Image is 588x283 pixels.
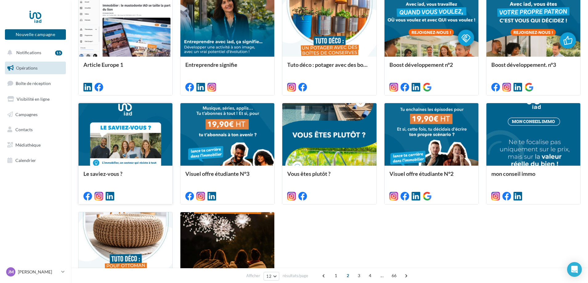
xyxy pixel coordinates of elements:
span: 2 [343,271,353,281]
a: Boîte de réception [4,77,67,90]
span: Afficher [246,273,260,279]
div: Open Intercom Messenger [567,262,582,277]
span: ... [377,271,387,281]
span: Boîte de réception [16,81,51,86]
a: JM [PERSON_NAME] [5,266,66,278]
button: Nouvelle campagne [5,29,66,40]
a: Contacts [4,123,67,136]
span: 4 [365,271,375,281]
a: Visibilité en ligne [4,93,67,106]
div: Boost développement. n°3 [491,62,575,74]
div: Le saviez-vous ? [83,171,167,183]
div: Visuel offre étudiante N°3 [185,171,269,183]
div: Tuto déco : potager avec des boites de conserves [287,62,371,74]
div: Boost développement n°2 [389,62,473,74]
button: Notifications 15 [4,46,65,59]
span: 12 [266,274,272,279]
span: JM [8,269,14,275]
div: Article Europe 1 [83,62,167,74]
span: Notifications [16,50,41,55]
span: Médiathèque [15,142,41,148]
span: Calendrier [15,158,36,163]
button: 12 [264,272,279,281]
a: Calendrier [4,154,67,167]
div: Vous êtes plutôt ? [287,171,371,183]
span: Visibilité en ligne [17,96,50,102]
span: Campagnes [15,111,38,117]
span: résultats/page [283,273,308,279]
span: 66 [389,271,399,281]
div: mon conseil immo [491,171,575,183]
a: Opérations [4,62,67,75]
div: Visuel offre étudiante N°2 [389,171,473,183]
span: 1 [331,271,341,281]
a: Campagnes [4,108,67,121]
a: Médiathèque [4,139,67,152]
p: [PERSON_NAME] [18,269,59,275]
span: Opérations [16,65,38,71]
span: Contacts [15,127,33,132]
div: Entreprendre signifie [185,62,269,74]
div: 15 [55,51,62,55]
span: 3 [354,271,364,281]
